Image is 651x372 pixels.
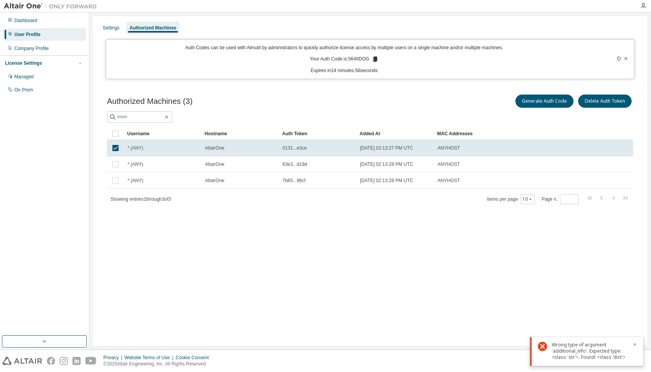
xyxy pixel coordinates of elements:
[552,342,628,360] div: Wrong type of argument 'additional_info'. Expected type: <class 'str'>. Found: <class 'dict'>
[14,17,37,24] div: Dashboard
[5,60,42,66] div: License Settings
[127,127,198,140] div: Username
[103,25,119,31] div: Settings
[515,95,573,108] button: Generate Auth Code
[60,357,68,365] img: instagram.svg
[360,145,413,151] span: [DATE] 02:13:27 PM UTC
[437,177,460,184] span: ANYHOST
[124,355,176,361] div: Website Terms of Use
[129,25,176,31] div: Authorized Machines
[47,357,55,365] img: facebook.svg
[205,127,276,140] div: Hostname
[14,74,34,80] div: Managed
[437,127,552,140] div: MAC Addresses
[360,177,413,184] span: [DATE] 02:13:28 PM UTC
[578,95,632,108] button: Delete Auth Token
[437,161,460,167] span: ANYHOST
[542,194,579,204] span: Page n.
[487,194,535,204] span: Items per page
[2,357,42,365] img: altair_logo.svg
[282,127,353,140] div: Auth Token
[127,145,143,151] span: * (ANY)
[111,67,577,74] p: Expires in 14 minutes, 56 seconds
[282,145,307,151] span: 0131...e3ce
[103,355,124,361] div: Privacy
[310,56,379,63] p: Your Auth Code is: 564IIDOG
[14,31,40,38] div: User Profile
[176,355,213,361] div: Cookie Consent
[522,196,533,202] button: 10
[205,145,224,151] span: AltairOne
[205,161,224,167] span: AltairOne
[127,177,143,184] span: * (ANY)
[107,97,193,106] span: Authorized Machines (3)
[282,177,305,184] span: 7b65...96cf
[282,161,307,167] span: 63e3...d19d
[85,357,96,365] img: youtube.svg
[14,87,33,93] div: On Prem
[205,177,224,184] span: AltairOne
[103,361,214,367] p: © 2025 Altair Engineering, Inc. All Rights Reserved.
[14,45,49,52] div: Company Profile
[72,357,81,365] img: linkedin.svg
[4,2,101,10] img: Altair One
[437,145,460,151] span: ANYHOST
[111,45,577,51] p: Auth Codes can be used with Almutil by administrators to quickly authorize license access by mult...
[127,161,143,167] span: * (ANY)
[360,161,413,167] span: [DATE] 02:13:28 PM UTC
[360,127,431,140] div: Added At
[110,196,171,202] span: Showing entries 1 through 3 of 3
